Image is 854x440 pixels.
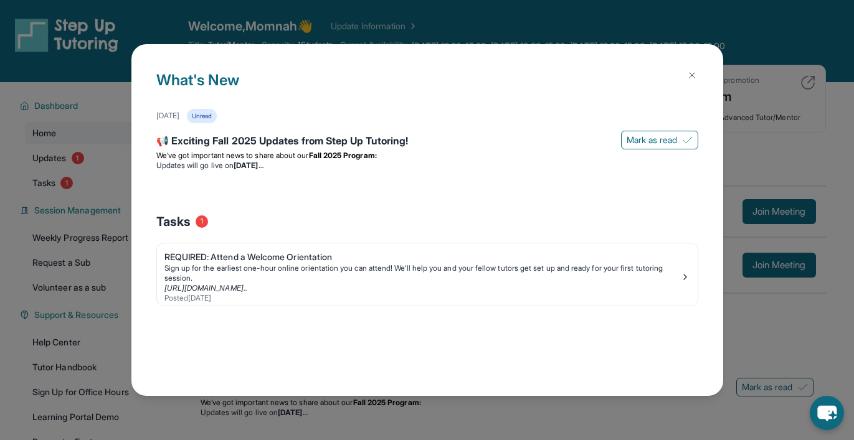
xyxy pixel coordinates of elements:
div: 📢 Exciting Fall 2025 Updates from Step Up Tutoring! [156,133,698,151]
a: [URL][DOMAIN_NAME].. [164,283,247,293]
div: Sign up for the earliest one-hour online orientation you can attend! We’ll help you and your fell... [164,263,680,283]
span: Mark as read [627,134,678,146]
h1: What's New [156,69,698,109]
a: REQUIRED: Attend a Welcome OrientationSign up for the earliest one-hour online orientation you ca... [157,243,698,306]
div: Unread [187,109,217,123]
strong: [DATE] [234,161,263,170]
strong: Fall 2025 Program: [309,151,377,160]
div: REQUIRED: Attend a Welcome Orientation [164,251,680,263]
li: Updates will go live on [156,161,698,171]
img: Mark as read [683,135,693,145]
button: chat-button [810,396,844,430]
span: We’ve got important news to share about our [156,151,309,160]
div: Posted [DATE] [164,293,680,303]
div: [DATE] [156,111,179,121]
span: Tasks [156,213,191,230]
button: Mark as read [621,131,698,149]
img: Close Icon [687,70,697,80]
span: 1 [196,215,208,228]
